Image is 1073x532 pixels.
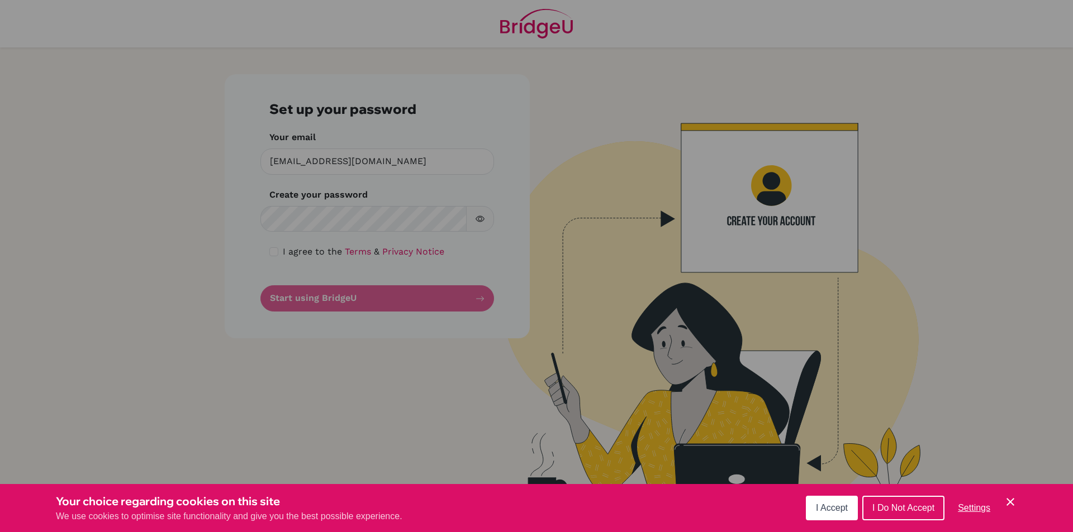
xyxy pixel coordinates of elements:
[816,503,848,512] span: I Accept
[958,503,990,512] span: Settings
[949,497,999,519] button: Settings
[862,496,944,520] button: I Do Not Accept
[56,510,402,523] p: We use cookies to optimise site functionality and give you the best possible experience.
[56,493,402,510] h3: Your choice regarding cookies on this site
[806,496,858,520] button: I Accept
[1004,495,1017,509] button: Save and close
[872,503,934,512] span: I Do Not Accept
